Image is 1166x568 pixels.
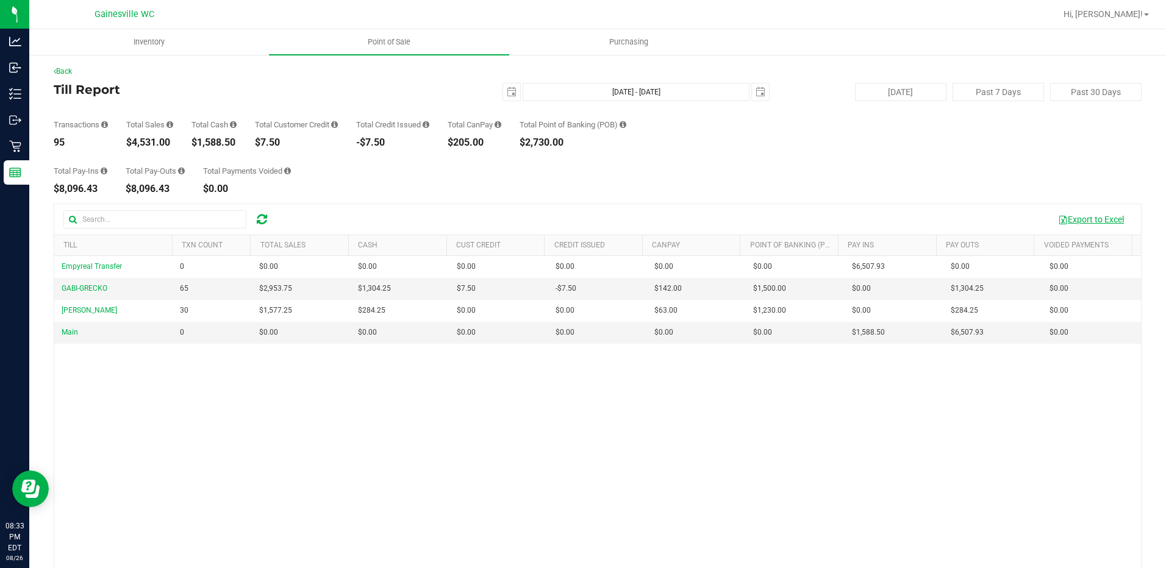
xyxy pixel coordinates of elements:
[180,283,188,294] span: 65
[457,327,476,338] span: $0.00
[620,121,626,129] i: Sum of the successful, non-voided point-of-banking payment transaction amounts, both via payment ...
[456,241,501,249] a: Cust Credit
[62,284,107,293] span: GABI-GRECKO
[852,305,871,316] span: $0.00
[593,37,665,48] span: Purchasing
[191,121,237,129] div: Total Cash
[255,121,338,129] div: Total Customer Credit
[54,184,107,194] div: $8,096.43
[191,138,237,147] div: $1,588.50
[457,305,476,316] span: $0.00
[951,283,984,294] span: $1,304.25
[423,121,429,129] i: Sum of all successful refund transaction amounts from purchase returns resulting in account credi...
[495,121,501,129] i: Sum of all successful, non-voided payment transaction amounts using CanPay (as well as manual Can...
[750,241,837,249] a: Point of Banking (POB)
[753,327,772,338] span: $0.00
[951,327,984,338] span: $6,507.93
[654,327,673,338] span: $0.00
[62,262,122,271] span: Empyreal Transfer
[520,138,626,147] div: $2,730.00
[852,327,885,338] span: $1,588.50
[1064,9,1143,19] span: Hi, [PERSON_NAME]!
[358,261,377,272] span: $0.00
[9,35,21,48] inline-svg: Analytics
[448,138,501,147] div: $205.00
[54,138,108,147] div: 95
[180,305,188,316] span: 30
[54,83,417,96] h4: Till Report
[126,138,173,147] div: $4,531.00
[182,241,223,249] a: TXN Count
[178,167,185,175] i: Sum of all cash pay-outs removed from tills within the date range.
[752,83,769,101] span: select
[855,83,946,101] button: [DATE]
[356,121,429,129] div: Total Credit Issued
[556,283,576,294] span: -$7.50
[62,306,117,314] span: [PERSON_NAME]
[951,305,978,316] span: $284.25
[457,283,476,294] span: $7.50
[255,138,338,147] div: $7.50
[126,167,185,175] div: Total Pay-Outs
[166,121,173,129] i: Sum of all successful, non-voided payment transaction amounts (excluding tips and transaction fee...
[654,305,678,316] span: $63.00
[126,121,173,129] div: Total Sales
[652,241,680,249] a: CanPay
[101,167,107,175] i: Sum of all cash pay-ins added to tills within the date range.
[556,305,574,316] span: $0.00
[556,327,574,338] span: $0.00
[1044,241,1109,249] a: Voided Payments
[448,121,501,129] div: Total CanPay
[259,261,278,272] span: $0.00
[1050,283,1068,294] span: $0.00
[180,327,184,338] span: 0
[117,37,181,48] span: Inventory
[95,9,154,20] span: Gainesville WC
[503,83,520,101] span: select
[12,470,49,507] iframe: Resource center
[1050,83,1142,101] button: Past 30 Days
[358,241,377,249] a: Cash
[54,121,108,129] div: Transactions
[5,553,24,563] p: 08/26
[457,261,476,272] span: $0.00
[63,241,77,249] a: Till
[269,29,509,55] a: Point of Sale
[556,261,574,272] span: $0.00
[654,261,673,272] span: $0.00
[509,29,749,55] a: Purchasing
[203,184,291,194] div: $0.00
[848,241,874,249] a: Pay Ins
[9,88,21,100] inline-svg: Inventory
[351,37,427,48] span: Point of Sale
[29,29,269,55] a: Inventory
[358,305,385,316] span: $284.25
[9,166,21,179] inline-svg: Reports
[654,283,682,294] span: $142.00
[953,83,1044,101] button: Past 7 Days
[62,328,78,336] span: Main
[852,283,871,294] span: $0.00
[180,261,184,272] span: 0
[230,121,237,129] i: Sum of all successful, non-voided cash payment transaction amounts (excluding tips and transactio...
[54,67,72,76] a: Back
[259,283,292,294] span: $2,953.75
[753,305,786,316] span: $1,230.00
[1050,209,1132,230] button: Export to Excel
[753,261,772,272] span: $0.00
[203,167,291,175] div: Total Payments Voided
[358,283,391,294] span: $1,304.25
[1050,261,1068,272] span: $0.00
[331,121,338,129] i: Sum of all successful, non-voided payment transaction amounts using account credit as the payment...
[951,261,970,272] span: $0.00
[5,520,24,553] p: 08:33 PM EDT
[554,241,605,249] a: Credit Issued
[101,121,108,129] i: Count of all successful payment transactions, possibly including voids, refunds, and cash-back fr...
[520,121,626,129] div: Total Point of Banking (POB)
[1050,327,1068,338] span: $0.00
[356,138,429,147] div: -$7.50
[852,261,885,272] span: $6,507.93
[260,241,306,249] a: Total Sales
[9,140,21,152] inline-svg: Retail
[9,62,21,74] inline-svg: Inbound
